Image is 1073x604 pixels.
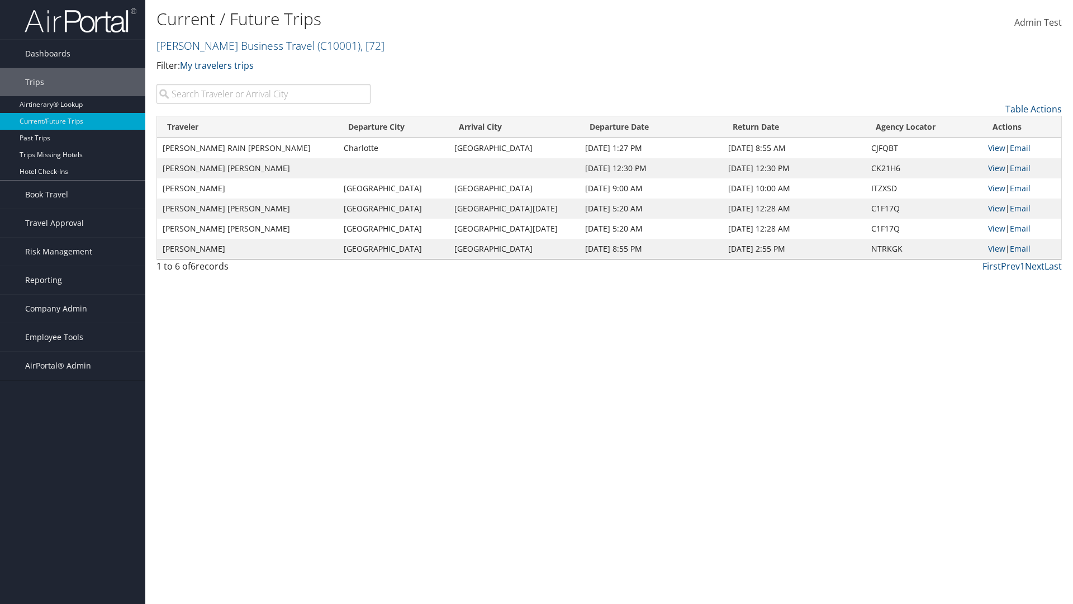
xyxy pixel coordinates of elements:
td: C1F17Q [866,219,982,239]
td: [PERSON_NAME] RAIN [PERSON_NAME] [157,138,338,158]
a: Email [1010,243,1031,254]
td: [GEOGRAPHIC_DATA] [338,219,449,239]
h1: Current / Future Trips [156,7,760,31]
td: [GEOGRAPHIC_DATA][DATE] [449,219,579,239]
span: AirPortal® Admin [25,352,91,380]
span: , [ 72 ] [360,38,384,53]
th: Departure Date: activate to sort column descending [580,116,723,138]
a: Email [1010,223,1031,234]
td: [PERSON_NAME] [PERSON_NAME] [157,219,338,239]
td: [DATE] 10:00 AM [723,178,866,199]
td: [GEOGRAPHIC_DATA] [338,178,449,199]
td: [DATE] 9:00 AM [580,178,723,199]
a: 1 [1020,260,1025,272]
td: [DATE] 2:55 PM [723,239,866,259]
a: View [988,203,1005,214]
td: [DATE] 12:28 AM [723,219,866,239]
th: Departure City: activate to sort column ascending [338,116,449,138]
td: ITZXSD [866,178,982,199]
a: Email [1010,143,1031,153]
td: | [982,138,1061,158]
a: View [988,163,1005,173]
td: [DATE] 8:55 AM [723,138,866,158]
span: Book Travel [25,181,68,209]
td: [PERSON_NAME] [PERSON_NAME] [157,199,338,219]
td: [PERSON_NAME] [PERSON_NAME] [157,158,338,178]
a: [PERSON_NAME] Business Travel [156,38,384,53]
td: [GEOGRAPHIC_DATA] [449,178,579,199]
td: C1F17Q [866,199,982,219]
a: Email [1010,203,1031,214]
span: Travel Approval [25,209,84,237]
th: Agency Locator: activate to sort column ascending [866,116,982,138]
td: CK21H6 [866,158,982,178]
a: My travelers trips [180,59,254,72]
span: Reporting [25,266,62,294]
span: Risk Management [25,238,92,266]
span: ( C10001 ) [317,38,360,53]
img: airportal-logo.png [25,7,136,34]
td: [DATE] 5:20 AM [580,219,723,239]
a: View [988,143,1005,153]
td: [GEOGRAPHIC_DATA] [338,239,449,259]
td: [PERSON_NAME] [157,178,338,199]
td: NTRKGK [866,239,982,259]
span: Trips [25,68,44,96]
td: [PERSON_NAME] [157,239,338,259]
td: [GEOGRAPHIC_DATA][DATE] [449,199,579,219]
td: | [982,178,1061,199]
a: Email [1010,183,1031,194]
span: Company Admin [25,295,87,323]
span: 6 [191,260,196,272]
th: Arrival City: activate to sort column ascending [449,116,579,138]
td: [GEOGRAPHIC_DATA] [338,199,449,219]
th: Traveler: activate to sort column ascending [157,116,338,138]
td: Charlotte [338,138,449,158]
span: Employee Tools [25,323,83,351]
a: Email [1010,163,1031,173]
td: CJFQBT [866,138,982,158]
a: View [988,243,1005,254]
td: [DATE] 8:55 PM [580,239,723,259]
span: Dashboards [25,40,70,68]
span: Admin Test [1014,16,1062,29]
th: Actions [982,116,1061,138]
a: Table Actions [1005,103,1062,115]
td: [GEOGRAPHIC_DATA] [449,239,579,259]
td: | [982,239,1061,259]
a: View [988,223,1005,234]
a: Admin Test [1014,6,1062,40]
a: Prev [1001,260,1020,272]
td: [DATE] 12:28 AM [723,199,866,219]
th: Return Date: activate to sort column ascending [723,116,866,138]
td: | [982,158,1061,178]
p: Filter: [156,59,760,73]
td: [GEOGRAPHIC_DATA] [449,138,579,158]
td: [DATE] 5:20 AM [580,199,723,219]
td: [DATE] 12:30 PM [723,158,866,178]
td: [DATE] 1:27 PM [580,138,723,158]
a: Next [1025,260,1044,272]
td: [DATE] 12:30 PM [580,158,723,178]
div: 1 to 6 of records [156,259,371,279]
td: | [982,219,1061,239]
td: | [982,199,1061,219]
a: First [982,260,1001,272]
a: Last [1044,260,1062,272]
a: View [988,183,1005,194]
input: Search Traveler or Arrival City [156,84,371,104]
